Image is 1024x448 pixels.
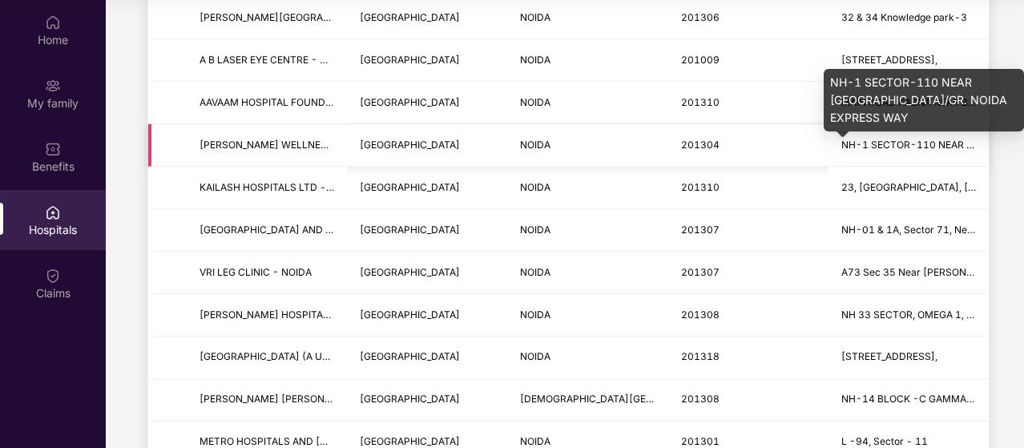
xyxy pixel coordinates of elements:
[681,350,720,362] span: 201318
[681,181,720,193] span: 201310
[507,124,667,167] td: NOIDA
[347,124,507,167] td: UTTAR PRADESH
[841,350,937,362] span: [STREET_ADDRESS],
[520,350,550,362] span: NOIDA
[681,139,720,151] span: 201304
[200,11,490,23] span: [PERSON_NAME][GEOGRAPHIC_DATA] - [GEOGRAPHIC_DATA]
[681,309,720,321] span: 201308
[681,435,720,447] span: 201301
[520,11,550,23] span: NOIDA
[200,224,537,236] span: [GEOGRAPHIC_DATA] AND [GEOGRAPHIC_DATA] - [GEOGRAPHIC_DATA]
[828,379,989,422] td: NH-14 BLOCK -C GAMMA -1 GREATER NOIDA
[681,224,720,236] span: 201307
[824,69,1024,131] div: NH-1 SECTOR-110 NEAR [GEOGRAPHIC_DATA]/GR. NOIDA EXPRESS WAY
[187,294,347,337] td: SAHDEO HOSPITAL - GRAETER NOIDA
[681,96,720,108] span: 201310
[187,252,347,294] td: VRI LEG CLINIC - NOIDA
[187,379,347,422] td: DR CHAUHAN SANJEEVANI HOSPITAL-UTTAR PRADESH
[45,268,61,284] img: svg+xml;base64,PHN2ZyBpZD0iQ2xhaW0iIHhtbG5zPSJodHRwOi8vd3d3LnczLm9yZy8yMDAwL3N2ZyIgd2lkdGg9IjIwIi...
[200,96,466,108] span: AAVAAM HOSPITAL FOUNDATION - [GEOGRAPHIC_DATA]
[360,224,460,236] span: [GEOGRAPHIC_DATA]
[841,54,937,66] span: [STREET_ADDRESS],
[828,252,989,294] td: A73 Sec 35 Near Sumitra Hospital
[828,209,989,252] td: NH-01 & 1A, Sector 71, Near Police line
[187,82,347,124] td: AAVAAM HOSPITAL FOUNDATION - GREATER NOIDA
[520,266,550,278] span: NOIDA
[520,393,729,405] span: [DEMOGRAPHIC_DATA][GEOGRAPHIC_DATA]
[200,54,396,66] span: A B LASER EYE CENTRE - GREATER NOIDA
[200,435,534,447] span: METRO HOSPITALS AND [GEOGRAPHIC_DATA] - [GEOGRAPHIC_DATA]-
[347,82,507,124] td: UTTAR PRADESH
[507,209,667,252] td: NOIDA
[681,393,720,405] span: 201308
[187,337,347,379] td: LYF HOSPITAL GAUR CITY (A UNIT OF SUBURBAN HOSPITAL) - GREATER NOIDA
[507,294,667,337] td: NOIDA
[828,294,989,337] td: NH 33 SECTOR, OMEGA 1, NEAR YAMUNA AUTHORITY, GRAETER NOIDA,
[360,181,460,193] span: [GEOGRAPHIC_DATA]
[347,39,507,82] td: UTTAR PRADESH
[45,141,61,157] img: svg+xml;base64,PHN2ZyBpZD0iQmVuZWZpdHMiIHhtbG5zPSJodHRwOi8vd3d3LnczLm9yZy8yMDAwL3N2ZyIgd2lkdGg9Ij...
[828,337,989,379] td: 4TH AVENUE, GAUR CITY -1 , GREATER NOIDA WEST,
[507,167,667,209] td: NOIDA
[507,39,667,82] td: NOIDA
[520,309,550,321] span: NOIDA
[507,82,667,124] td: NOIDA
[45,78,61,94] img: svg+xml;base64,PHN2ZyB3aWR0aD0iMjAiIGhlaWdodD0iMjAiIHZpZXdCb3g9IjAgMCAyMCAyMCIgZmlsbD0ibm9uZSIgeG...
[347,252,507,294] td: UTTAR PRADESH
[360,393,460,405] span: [GEOGRAPHIC_DATA]
[681,54,720,66] span: 201009
[520,181,550,193] span: NOIDA
[200,181,429,193] span: KAILASH HOSPITALS LTD - [GEOGRAPHIC_DATA]
[828,167,989,209] td: 23, Institutional Area, Greater Noida -
[828,124,989,167] td: NH-1 SECTOR-110 NEAR NOIDA/GR. NOIDA EXPRESS WAY
[520,139,550,151] span: NOIDA
[347,294,507,337] td: UTTAR PRADESH
[520,224,550,236] span: NOIDA
[187,124,347,167] td: YATHARTH WELLNESS SUPER SPECIALITY HOSPITAL & HEART CENTRE - NOIDA
[360,350,460,362] span: [GEOGRAPHIC_DATA]
[347,337,507,379] td: UTTAR PRADESH
[200,266,312,278] span: VRI LEG CLINIC - NOIDA
[360,54,460,66] span: [GEOGRAPHIC_DATA]
[347,209,507,252] td: UTTAR PRADESH
[681,11,720,23] span: 201306
[187,209,347,252] td: Kailash Hospital AND Neuro Institute - Noida
[841,435,928,447] span: L -94, Sector - 11
[360,11,460,23] span: [GEOGRAPHIC_DATA]
[841,11,967,23] span: 32 & 34 Knowledge park-3
[507,337,667,379] td: NOIDA
[360,96,460,108] span: [GEOGRAPHIC_DATA]
[347,167,507,209] td: UTTAR PRADESH
[520,435,550,447] span: NOIDA
[200,139,601,151] span: [PERSON_NAME] WELLNESS SUPER SPECIALITY HOSPITAL & HEART CENTRE - NOIDA
[507,252,667,294] td: NOIDA
[200,350,574,362] span: [GEOGRAPHIC_DATA] (A UNIT OF SUBURBAN HOSPITAL) - [GEOGRAPHIC_DATA]
[681,266,720,278] span: 201307
[45,204,61,220] img: svg+xml;base64,PHN2ZyBpZD0iSG9zcGl0YWxzIiB4bWxucz0iaHR0cDovL3d3dy53My5vcmcvMjAwMC9zdmciIHdpZHRoPS...
[360,266,460,278] span: [GEOGRAPHIC_DATA]
[520,96,550,108] span: NOIDA
[45,14,61,30] img: svg+xml;base64,PHN2ZyBpZD0iSG9tZSIgeG1sbnM9Imh0dHA6Ly93d3cudzMub3JnLzIwMDAvc3ZnIiB3aWR0aD0iMjAiIG...
[360,435,460,447] span: [GEOGRAPHIC_DATA]
[200,393,567,405] span: [PERSON_NAME] [PERSON_NAME][GEOGRAPHIC_DATA]-[GEOGRAPHIC_DATA]
[507,379,667,422] td: GAUTAM BUDDHA NAGAR
[347,379,507,422] td: UTTAR PRADESH
[200,309,452,321] span: [PERSON_NAME] HOSPITAL - [PERSON_NAME] NOIDA
[187,167,347,209] td: KAILASH HOSPITALS LTD - GREATER NOIDA
[520,54,550,66] span: NOIDA
[360,139,460,151] span: [GEOGRAPHIC_DATA]
[187,39,347,82] td: A B LASER EYE CENTRE - GREATER NOIDA
[360,309,460,321] span: [GEOGRAPHIC_DATA]
[828,39,989,82] td: 3RD FLOOR, EMBARK PLAZA, SEC-4, GREATER NOIDA WEST, GAUR CITY CENTRE,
